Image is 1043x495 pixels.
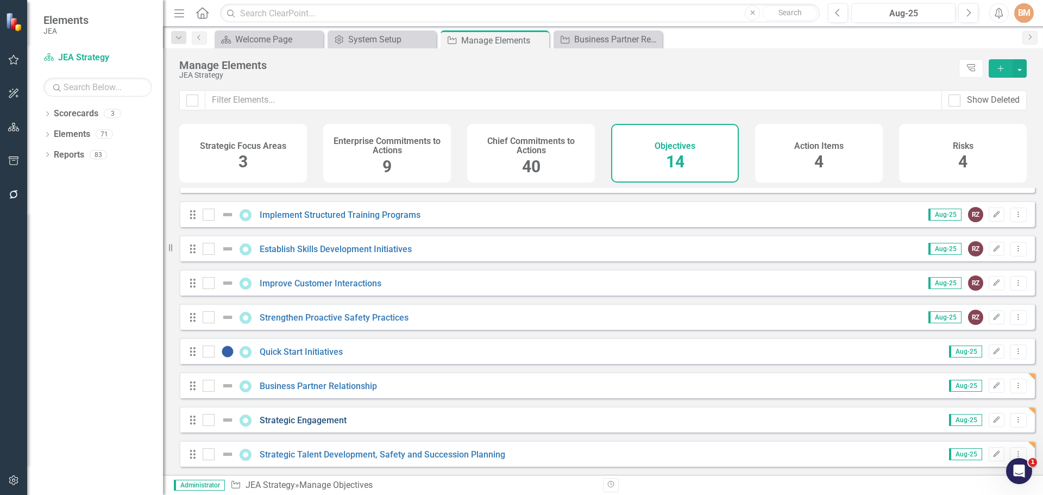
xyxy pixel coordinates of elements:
span: Search [778,8,802,17]
small: JEA [43,27,89,35]
img: ClearPoint Strategy [5,12,24,32]
span: 9 [382,157,392,176]
a: Strategic Talent Development, Safety and Succession Planning [260,449,505,460]
a: Welcome Page [217,33,321,46]
div: Welcome Page [235,33,321,46]
div: Show Deleted [967,94,1020,106]
div: 83 [90,150,107,159]
a: Strengthen Proactive Safety Practices [260,312,409,323]
button: Aug-25 [851,3,956,23]
a: Quick Start Initiatives [260,347,343,357]
a: Elements [54,128,90,141]
span: Aug-25 [928,277,962,289]
a: Business Partner Relationship [556,33,659,46]
a: Business Partner Relationship [260,381,377,391]
h4: Objectives [655,141,695,151]
a: System Setup [330,33,433,46]
div: Manage Elements [461,34,546,47]
div: 3 [104,109,121,118]
div: RZ [968,275,983,291]
span: 1 [1028,458,1037,467]
a: Scorecards [54,108,98,120]
button: BM [1014,3,1034,23]
input: Search Below... [43,78,152,97]
div: System Setup [348,33,433,46]
h4: Strategic Focus Areas [200,141,286,151]
a: Improve Customer Interactions [260,278,381,289]
span: 14 [666,152,684,171]
span: Aug-25 [928,209,962,221]
span: Administrator [174,480,225,491]
img: Not Defined [221,208,234,221]
div: RZ [968,207,983,222]
img: Not Defined [221,379,234,392]
a: JEA Strategy [43,52,152,64]
input: Filter Elements... [205,90,942,110]
img: Not Defined [221,413,234,427]
span: Aug-25 [949,346,982,358]
span: Aug-25 [949,414,982,426]
div: JEA Strategy [179,71,953,79]
iframe: Intercom live chat [1006,458,1032,484]
span: Aug-25 [949,448,982,460]
div: Aug-25 [855,7,952,20]
span: 4 [814,152,824,171]
h4: Chief Commitments to Actions [474,136,588,155]
span: 3 [238,152,248,171]
a: Implement Structured Training Programs [260,210,420,220]
div: Business Partner Relationship [574,33,659,46]
h4: Risks [953,141,973,151]
div: » Manage Objectives [230,479,595,492]
a: Reports [54,149,84,161]
span: 40 [522,157,541,176]
div: RZ [968,241,983,256]
span: Aug-25 [928,243,962,255]
span: Aug-25 [928,311,962,323]
span: Elements [43,14,89,27]
img: Not Defined [221,277,234,290]
img: Not Defined [221,242,234,255]
h4: Action Items [794,141,844,151]
a: Strategic Engagement [260,415,347,425]
div: 71 [96,130,113,139]
img: Not Defined [221,311,234,324]
span: Aug-25 [949,380,982,392]
a: JEA Strategy [246,480,295,490]
input: Search ClearPoint... [220,4,820,23]
h4: Enterprise Commitments to Actions [330,136,444,155]
div: RZ [968,310,983,325]
div: Manage Elements [179,59,953,71]
img: On Hold [221,345,234,358]
button: Search [763,5,817,21]
img: Not Defined [221,448,234,461]
a: Establish Skills Development Initiatives [260,244,412,254]
span: 4 [958,152,967,171]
